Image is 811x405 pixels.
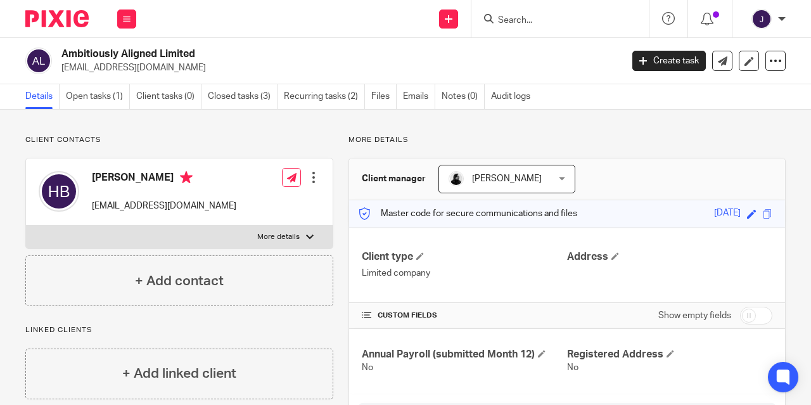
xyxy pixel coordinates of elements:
[567,363,578,372] span: No
[632,51,706,71] a: Create task
[25,84,60,109] a: Details
[403,84,435,109] a: Emails
[362,311,567,321] h4: CUSTOM FIELDS
[658,309,731,322] label: Show empty fields
[449,171,464,186] img: PHOTO-2023-03-20-11-06-28%203.jpg
[362,172,426,185] h3: Client manager
[362,348,567,361] h4: Annual Payroll (submitted Month 12)
[25,135,333,145] p: Client contacts
[25,48,52,74] img: svg%3E
[61,61,613,74] p: [EMAIL_ADDRESS][DOMAIN_NAME]
[362,363,373,372] span: No
[92,200,236,212] p: [EMAIL_ADDRESS][DOMAIN_NAME]
[25,325,333,335] p: Linked clients
[567,348,772,361] h4: Registered Address
[92,171,236,187] h4: [PERSON_NAME]
[61,48,503,61] h2: Ambitiously Aligned Limited
[180,171,193,184] i: Primary
[122,364,236,383] h4: + Add linked client
[359,207,577,220] p: Master code for secure communications and files
[362,267,567,280] p: Limited company
[497,15,611,27] input: Search
[362,250,567,264] h4: Client type
[472,174,542,183] span: [PERSON_NAME]
[491,84,537,109] a: Audit logs
[135,271,224,291] h4: + Add contact
[25,10,89,27] img: Pixie
[136,84,201,109] a: Client tasks (0)
[442,84,485,109] a: Notes (0)
[567,250,772,264] h4: Address
[751,9,772,29] img: svg%3E
[39,171,79,212] img: svg%3E
[714,207,741,221] div: [DATE]
[284,84,365,109] a: Recurring tasks (2)
[208,84,278,109] a: Closed tasks (3)
[66,84,130,109] a: Open tasks (1)
[371,84,397,109] a: Files
[348,135,786,145] p: More details
[257,232,300,242] p: More details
